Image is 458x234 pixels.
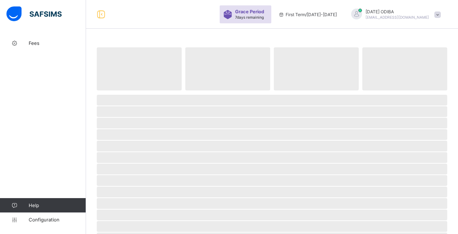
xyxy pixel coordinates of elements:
[235,9,264,14] span: Grace Period
[274,47,359,90] span: ‌
[97,210,447,220] span: ‌
[29,40,86,46] span: Fees
[278,12,337,17] span: session/term information
[97,129,447,140] span: ‌
[97,221,447,232] span: ‌
[97,198,447,209] span: ‌
[366,9,429,14] span: [DATE] ODIBA
[29,217,86,223] span: Configuration
[97,106,447,117] span: ‌
[97,152,447,163] span: ‌
[6,6,62,22] img: safsims
[97,95,447,106] span: ‌
[362,47,447,90] span: ‌
[29,202,86,208] span: Help
[97,141,447,151] span: ‌
[223,10,232,19] img: sticker-purple.71386a28dfed39d6af7621340158ba97.svg
[97,175,447,186] span: ‌
[97,118,447,128] span: ‌
[344,9,444,20] div: FRIDAYODIBA
[97,47,182,90] span: ‌
[185,47,270,90] span: ‌
[235,15,264,19] span: 7 days remaining
[366,15,429,19] span: [EMAIL_ADDRESS][DOMAIN_NAME]
[97,187,447,197] span: ‌
[97,164,447,174] span: ‌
